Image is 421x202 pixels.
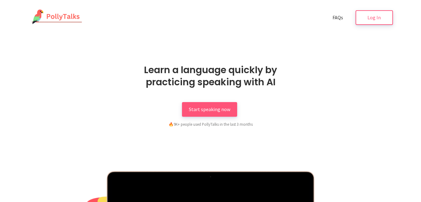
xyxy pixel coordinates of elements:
div: 9K+ people used PollyTalks in the last 3 months [136,121,285,127]
span: Log In [367,14,381,21]
span: FAQs [332,14,343,21]
a: FAQs [326,10,350,25]
span: Start speaking now [189,106,230,112]
img: PollyTalks Logo [28,9,83,25]
a: Log In [356,10,393,25]
h1: Learn a language quickly by practicing speaking with AI [125,64,296,88]
a: Start speaking now [182,102,237,117]
span: fire [169,122,174,127]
